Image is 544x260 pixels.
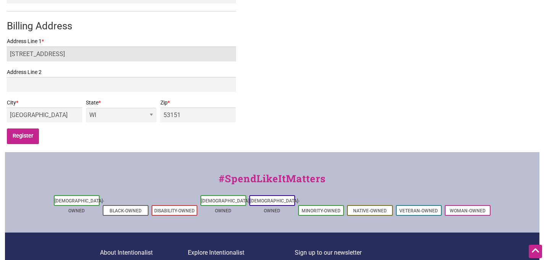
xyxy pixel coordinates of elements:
p: Sign up to our newsletter [295,248,444,258]
label: City [7,98,82,108]
a: Minority-Owned [302,208,341,213]
input: Register [7,128,39,144]
p: About Intentionalist [100,248,188,258]
div: Scroll Back to Top [529,245,542,258]
a: Disability-Owned [154,208,195,213]
div: #SpendLikeItMatters [5,171,539,194]
h3: Billing Address [7,19,236,33]
a: [DEMOGRAPHIC_DATA]-Owned [55,198,104,213]
a: Native-Owned [353,208,387,213]
label: Address Line 2 [7,67,236,77]
label: Address Line 1 [7,37,236,46]
a: [DEMOGRAPHIC_DATA]-Owned [250,198,300,213]
label: Zip [160,98,236,108]
label: State [86,98,156,108]
a: Veteran-Owned [399,208,438,213]
a: Woman-Owned [450,208,486,213]
p: Explore Intentionalist [188,248,295,258]
a: [DEMOGRAPHIC_DATA]-Owned [201,198,251,213]
a: Black-Owned [110,208,142,213]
